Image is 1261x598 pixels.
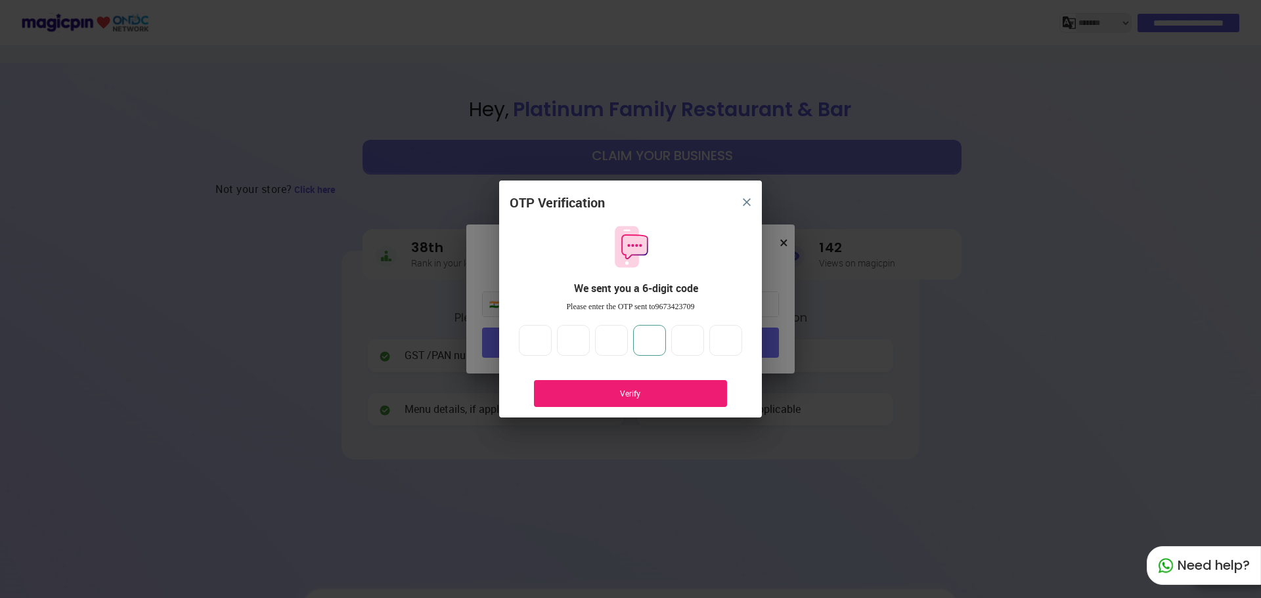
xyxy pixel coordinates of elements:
[1147,546,1261,585] div: Need help?
[735,190,759,214] button: close
[520,281,751,296] div: We sent you a 6-digit code
[510,194,605,213] div: OTP Verification
[554,388,707,399] div: Verify
[608,224,653,269] img: otpMessageIcon.11fa9bf9.svg
[510,301,751,312] div: Please enter the OTP sent to 9673423709
[1158,558,1174,574] img: whatapp_green.7240e66a.svg
[743,198,751,206] img: 8zTxi7IzMsfkYqyYgBgfvSHvmzQA9juT1O3mhMgBDT8p5s20zMZ2JbefE1IEBlkXHwa7wAFxGwdILBLhkAAAAASUVORK5CYII=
